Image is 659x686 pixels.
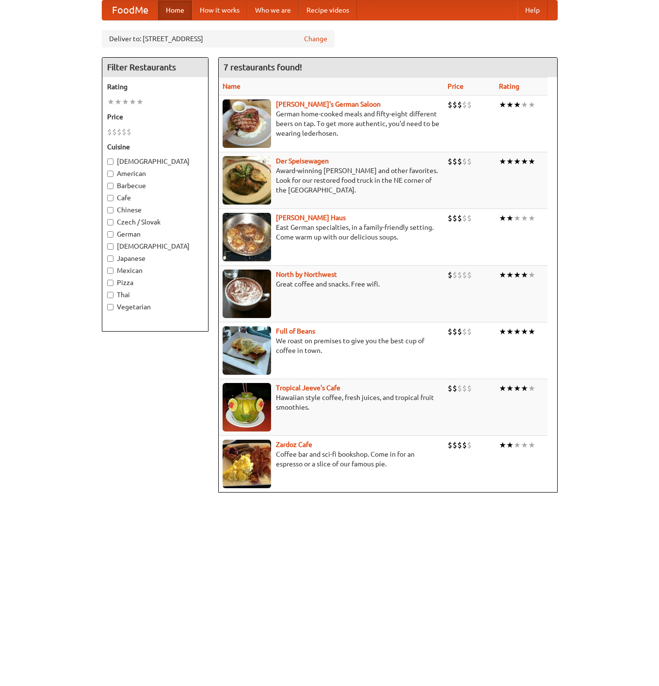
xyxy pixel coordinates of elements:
li: ★ [499,99,506,110]
label: Barbecue [107,181,203,191]
li: ★ [514,383,521,394]
p: Hawaiian style coffee, fresh juices, and tropical fruit smoothies. [223,393,440,412]
li: ★ [506,440,514,450]
p: Coffee bar and sci-fi bookshop. Come in for an espresso or a slice of our famous pie. [223,449,440,469]
label: American [107,169,203,178]
label: Thai [107,290,203,300]
a: Full of Beans [276,327,315,335]
input: German [107,231,113,238]
li: ★ [528,440,535,450]
li: ★ [514,326,521,337]
li: $ [448,270,452,280]
li: ★ [521,99,528,110]
img: beans.jpg [223,326,271,375]
a: How it works [192,0,247,20]
li: $ [462,156,467,167]
img: jeeves.jpg [223,383,271,431]
li: $ [452,326,457,337]
h5: Cuisine [107,142,203,152]
li: ★ [499,156,506,167]
a: North by Northwest [276,271,337,278]
input: Japanese [107,255,113,262]
p: German home-cooked meals and fifty-eight different beers on tap. To get more authentic, you'd nee... [223,109,440,138]
li: ★ [506,270,514,280]
li: ★ [521,270,528,280]
li: $ [467,270,472,280]
input: [DEMOGRAPHIC_DATA] [107,243,113,250]
img: kohlhaus.jpg [223,213,271,261]
label: Japanese [107,254,203,263]
li: $ [452,99,457,110]
li: $ [448,156,452,167]
ng-pluralize: 7 restaurants found! [224,63,302,72]
li: $ [457,326,462,337]
li: $ [452,213,457,223]
li: ★ [506,213,514,223]
input: Barbecue [107,183,113,189]
li: $ [457,213,462,223]
li: ★ [528,270,535,280]
li: ★ [528,156,535,167]
li: $ [457,156,462,167]
input: American [107,171,113,177]
img: zardoz.jpg [223,440,271,488]
a: [PERSON_NAME]'s German Saloon [276,100,381,108]
label: Cafe [107,193,203,203]
li: ★ [499,213,506,223]
a: FoodMe [102,0,158,20]
li: $ [462,326,467,337]
li: ★ [514,99,521,110]
li: ★ [499,383,506,394]
li: $ [462,440,467,450]
li: $ [448,326,452,337]
p: Great coffee and snacks. Free wifi. [223,279,440,289]
li: $ [448,213,452,223]
li: $ [122,127,127,137]
li: $ [127,127,131,137]
li: $ [462,383,467,394]
a: Zardoz Cafe [276,441,312,448]
li: ★ [514,270,521,280]
input: Mexican [107,268,113,274]
li: ★ [499,270,506,280]
li: ★ [107,96,114,107]
p: We roast on premises to give you the best cup of coffee in town. [223,336,440,355]
label: Czech / Slovak [107,217,203,227]
li: ★ [528,213,535,223]
input: Pizza [107,280,113,286]
label: Pizza [107,278,203,287]
li: $ [467,326,472,337]
li: $ [452,383,457,394]
label: [DEMOGRAPHIC_DATA] [107,241,203,251]
label: Chinese [107,205,203,215]
a: Price [448,82,464,90]
li: $ [467,156,472,167]
li: ★ [528,326,535,337]
label: Vegetarian [107,302,203,312]
li: $ [467,440,472,450]
li: ★ [521,383,528,394]
li: $ [452,440,457,450]
label: German [107,229,203,239]
input: Cafe [107,195,113,201]
li: $ [457,383,462,394]
p: East German specialties, in a family-friendly setting. Come warm up with our delicious soups. [223,223,440,242]
img: esthers.jpg [223,99,271,148]
li: $ [452,156,457,167]
p: Award-winning [PERSON_NAME] and other favorites. Look for our restored food truck in the NE corne... [223,166,440,195]
a: Der Speisewagen [276,157,329,165]
label: Mexican [107,266,203,275]
img: speisewagen.jpg [223,156,271,205]
li: ★ [506,383,514,394]
li: $ [448,99,452,110]
li: $ [467,99,472,110]
input: Czech / Slovak [107,219,113,225]
img: north.jpg [223,270,271,318]
li: $ [467,383,472,394]
li: $ [117,127,122,137]
li: $ [448,383,452,394]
